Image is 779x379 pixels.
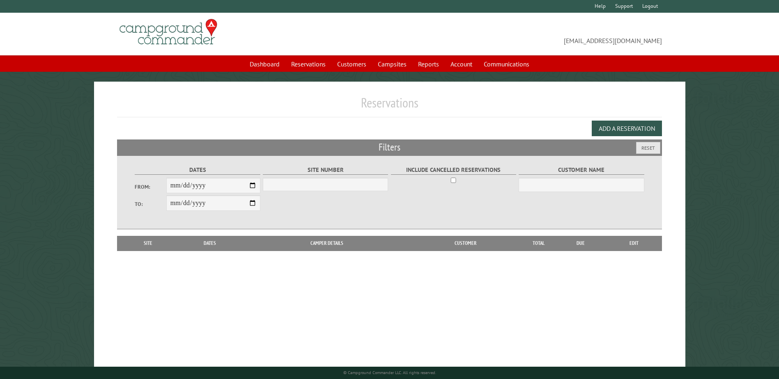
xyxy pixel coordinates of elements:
[479,56,534,72] a: Communications
[636,142,660,154] button: Reset
[117,139,662,155] h2: Filters
[245,56,285,72] a: Dashboard
[519,165,644,175] label: Customer Name
[117,16,220,48] img: Campground Commander
[121,236,175,251] th: Site
[245,236,409,251] th: Camper Details
[135,200,166,208] label: To:
[409,236,522,251] th: Customer
[555,236,607,251] th: Due
[117,95,662,117] h1: Reservations
[607,236,662,251] th: Edit
[592,121,662,136] button: Add a Reservation
[135,183,166,191] label: From:
[413,56,444,72] a: Reports
[175,236,245,251] th: Dates
[286,56,331,72] a: Reservations
[390,23,662,46] span: [EMAIL_ADDRESS][DOMAIN_NAME]
[373,56,411,72] a: Campsites
[343,370,436,375] small: © Campground Commander LLC. All rights reserved.
[446,56,477,72] a: Account
[522,236,555,251] th: Total
[263,165,388,175] label: Site Number
[391,165,516,175] label: Include Cancelled Reservations
[332,56,371,72] a: Customers
[135,165,260,175] label: Dates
